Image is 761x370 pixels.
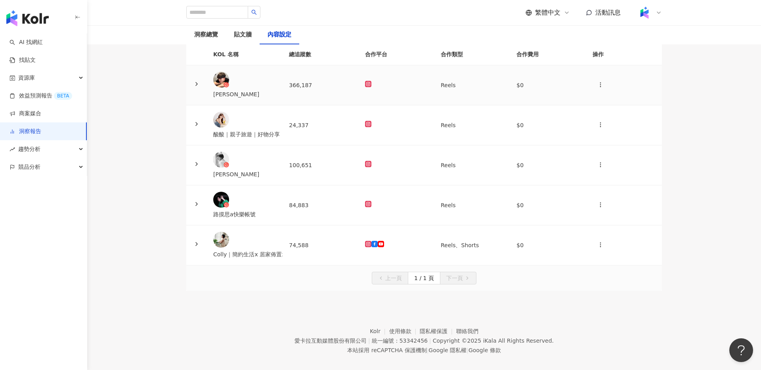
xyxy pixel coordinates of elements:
[234,30,252,40] div: 貼文牆
[408,272,440,284] button: 1 / 1 頁
[372,272,408,284] button: 上一頁
[10,110,41,118] a: 商案媒合
[434,105,510,145] td: Reels
[440,272,476,284] button: 下一頁
[213,152,229,168] img: KOL Avatar
[213,250,276,259] div: Colly｜簡約生活x 居家佈置x Youtube
[433,338,554,344] div: Copyright © 2025 All Rights Reserved.
[368,338,370,344] span: |
[389,328,420,334] a: 使用條款
[535,8,560,17] span: 繁體中文
[637,5,652,20] img: Kolr%20app%20icon%20%281%29.png
[10,38,43,46] a: searchAI 找網紅
[283,185,358,225] td: 84,883
[510,44,586,65] th: 合作費用
[510,225,586,265] td: $0
[283,225,358,265] td: 74,588
[283,145,358,185] td: 100,651
[595,9,621,16] span: 活動訊息
[18,69,35,87] span: 資源庫
[510,105,586,145] td: $0
[359,44,434,65] th: 合作平台
[347,345,501,355] span: 本站採用 reCAPTCHA 保護機制
[294,338,367,344] div: 愛卡拉互動媒體股份有限公司
[213,232,229,248] img: KOL Avatar
[213,210,276,219] div: 路摸思a快樂帳號
[268,30,291,40] div: 內容設定
[6,10,49,26] img: logo
[510,65,586,105] td: $0
[10,128,41,135] a: 洞察報告
[370,328,389,334] a: Kolr
[213,72,229,88] img: KOL Avatar
[434,145,510,185] td: Reels
[213,112,229,128] img: KOL Avatar
[10,56,36,64] a: 找貼文
[10,92,72,100] a: 效益預測報告BETA
[207,44,283,65] th: KOL 名稱
[510,185,586,225] td: $0
[434,44,510,65] th: 合作類型
[283,65,358,105] td: 366,187
[729,338,753,362] iframe: Help Scout Beacon - Open
[420,328,456,334] a: 隱私權保護
[427,347,429,353] span: |
[10,147,15,152] span: rise
[467,347,468,353] span: |
[586,44,662,65] th: 操作
[429,338,431,344] span: |
[213,130,276,139] div: 酸酸｜親子旅遊｜好物分享
[251,10,257,15] span: search
[483,338,497,344] a: iKala
[283,105,358,145] td: 24,337
[434,185,510,225] td: Reels
[456,328,478,334] a: 聯絡我們
[468,347,501,353] a: Google 條款
[434,225,510,265] td: Reels、Shorts
[213,192,229,208] img: KOL Avatar
[213,170,276,179] div: [PERSON_NAME]
[18,158,40,176] span: 競品分析
[283,44,358,65] th: 總追蹤數
[18,140,40,158] span: 趨勢分析
[213,90,276,99] div: [PERSON_NAME]
[434,65,510,105] td: Reels
[194,30,218,40] div: 洞察總覽
[510,145,586,185] td: $0
[428,347,467,353] a: Google 隱私權
[372,338,428,344] div: 統一編號：53342456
